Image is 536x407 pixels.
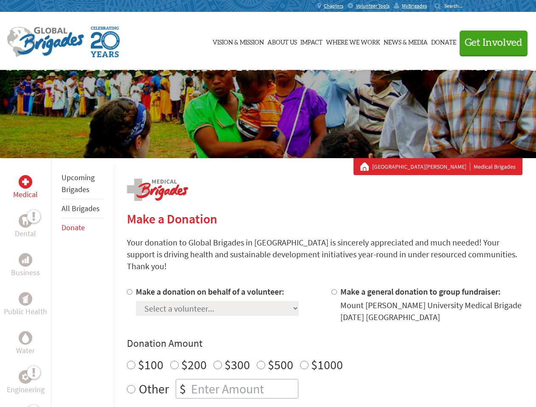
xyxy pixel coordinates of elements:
a: All Brigades [62,203,100,213]
span: Chapters [324,3,343,9]
li: Upcoming Brigades [62,168,103,199]
li: All Brigades [62,199,103,218]
div: Water [19,331,32,345]
a: EngineeringEngineering [7,370,45,396]
div: Public Health [19,292,32,306]
h4: Donation Amount [127,337,522,350]
a: WaterWater [16,331,35,357]
a: MedicalMedical [13,175,38,201]
label: $1000 [311,357,343,373]
span: MyBrigades [402,3,427,9]
img: Water [22,333,29,343]
p: Medical [13,189,38,201]
p: Public Health [4,306,47,318]
span: Get Involved [465,38,522,48]
a: Donate [62,223,85,232]
a: Upcoming Brigades [62,173,95,194]
p: Business [11,267,40,279]
a: About Us [267,20,297,62]
label: Make a donation on behalf of a volunteer: [136,286,284,297]
p: Your donation to Global Brigades in [GEOGRAPHIC_DATA] is sincerely appreciated and much needed! Y... [127,237,522,272]
p: Dental [15,228,36,240]
p: Engineering [7,384,45,396]
div: Medical Brigades [360,162,516,171]
label: $200 [181,357,207,373]
img: Dental [22,217,29,225]
div: Dental [19,214,32,228]
img: Public Health [22,295,29,303]
input: Enter Amount [189,379,298,398]
img: Global Brigades Logo [7,27,84,57]
label: $300 [225,357,250,373]
div: $ [176,379,189,398]
button: Get Involved [460,31,528,55]
h2: Make a Donation [127,211,522,226]
a: Public HealthPublic Health [4,292,47,318]
label: $500 [268,357,293,373]
a: Where We Work [326,20,380,62]
img: Business [22,256,29,263]
label: Other [139,379,169,399]
a: Impact [300,20,323,62]
img: Engineering [22,374,29,380]
div: Medical [19,175,32,189]
label: $100 [138,357,163,373]
input: Search... [444,3,469,9]
p: Water [16,345,35,357]
a: Donate [431,20,456,62]
span: Volunteer Tools [356,3,390,9]
div: Engineering [19,370,32,384]
div: Mount [PERSON_NAME] University Medical Brigade [DATE] [GEOGRAPHIC_DATA] [340,299,522,323]
img: logo-medical.png [127,178,188,201]
a: Vision & Mission [213,20,264,62]
label: Make a general donation to group fundraiser: [340,286,501,297]
img: Global Brigades Celebrating 20 Years [91,27,120,57]
li: Donate [62,218,103,237]
img: Medical [22,178,29,185]
a: DentalDental [15,214,36,240]
a: BusinessBusiness [11,253,40,279]
a: News & Media [384,20,428,62]
div: Business [19,253,32,267]
a: [GEOGRAPHIC_DATA][PERSON_NAME] [372,162,470,171]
